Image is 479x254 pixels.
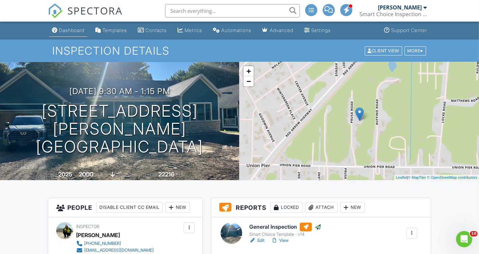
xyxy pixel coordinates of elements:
[67,3,123,18] span: SPECTORA
[59,171,73,178] div: 2025
[249,223,321,237] a: General Inspection Smart Choice Template - v14
[249,223,321,231] h6: General Inspection
[84,248,154,253] div: [EMAIL_ADDRESS][DOMAIN_NAME]
[249,232,321,237] div: Smart Choice Template - v14
[165,4,300,18] input: Search everything...
[381,24,430,37] a: Support Center
[84,241,121,246] div: [PHONE_NUMBER]
[116,172,137,177] span: crawlspace
[301,24,333,37] a: Settings
[76,230,120,240] div: [PERSON_NAME]
[340,202,365,213] div: New
[456,231,472,247] iframe: Intercom live chat
[270,202,302,213] div: Locked
[146,27,167,33] div: Contacts
[48,3,63,18] img: The Best Home Inspection Software - Spectora
[175,24,205,37] a: Metrics
[48,9,123,23] a: SPECTORA
[270,27,293,33] div: Advanced
[244,76,254,86] a: Zoom out
[143,172,158,177] span: Lot Size
[76,247,154,254] a: [EMAIL_ADDRESS][DOMAIN_NAME]
[405,46,426,55] div: More
[49,24,87,37] a: Dashboard
[364,48,404,53] a: Client View
[135,24,169,37] a: Contacts
[102,27,127,33] div: Templates
[210,24,254,37] a: Automations (Advanced)
[165,202,190,213] div: New
[221,27,251,33] div: Automations
[391,27,427,33] div: Support Center
[59,27,85,33] div: Dashboard
[305,202,338,213] div: Attach
[95,172,104,177] span: sq. ft.
[244,66,254,76] a: Zoom in
[52,45,427,57] h1: Inspection Details
[259,24,296,37] a: Advanced
[311,27,331,33] div: Settings
[11,102,229,156] h1: [STREET_ADDRESS][PERSON_NAME] [GEOGRAPHIC_DATA]
[159,171,175,178] div: 22216
[365,46,402,55] div: Client View
[359,11,427,18] div: Smart Choice Inspection Company
[93,24,130,37] a: Templates
[176,172,184,177] span: sq.ft.
[76,240,154,247] a: [PHONE_NUMBER]
[185,27,202,33] div: Metrics
[76,224,99,229] span: Inspector
[396,175,407,179] a: Leaflet
[378,4,422,11] div: [PERSON_NAME]
[96,202,163,213] div: Disable Client CC Email
[394,175,479,180] div: |
[408,175,426,179] a: © MapTiler
[69,87,170,96] h3: [DATE] 9:30 am - 1:15 pm
[48,198,202,217] h3: People
[79,171,94,178] div: 2000
[271,237,289,244] a: View
[427,175,477,179] a: © OpenStreetMap contributors
[249,237,264,244] a: Edit
[50,172,58,177] span: Built
[470,231,478,236] span: 10
[211,198,431,217] h3: Reports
